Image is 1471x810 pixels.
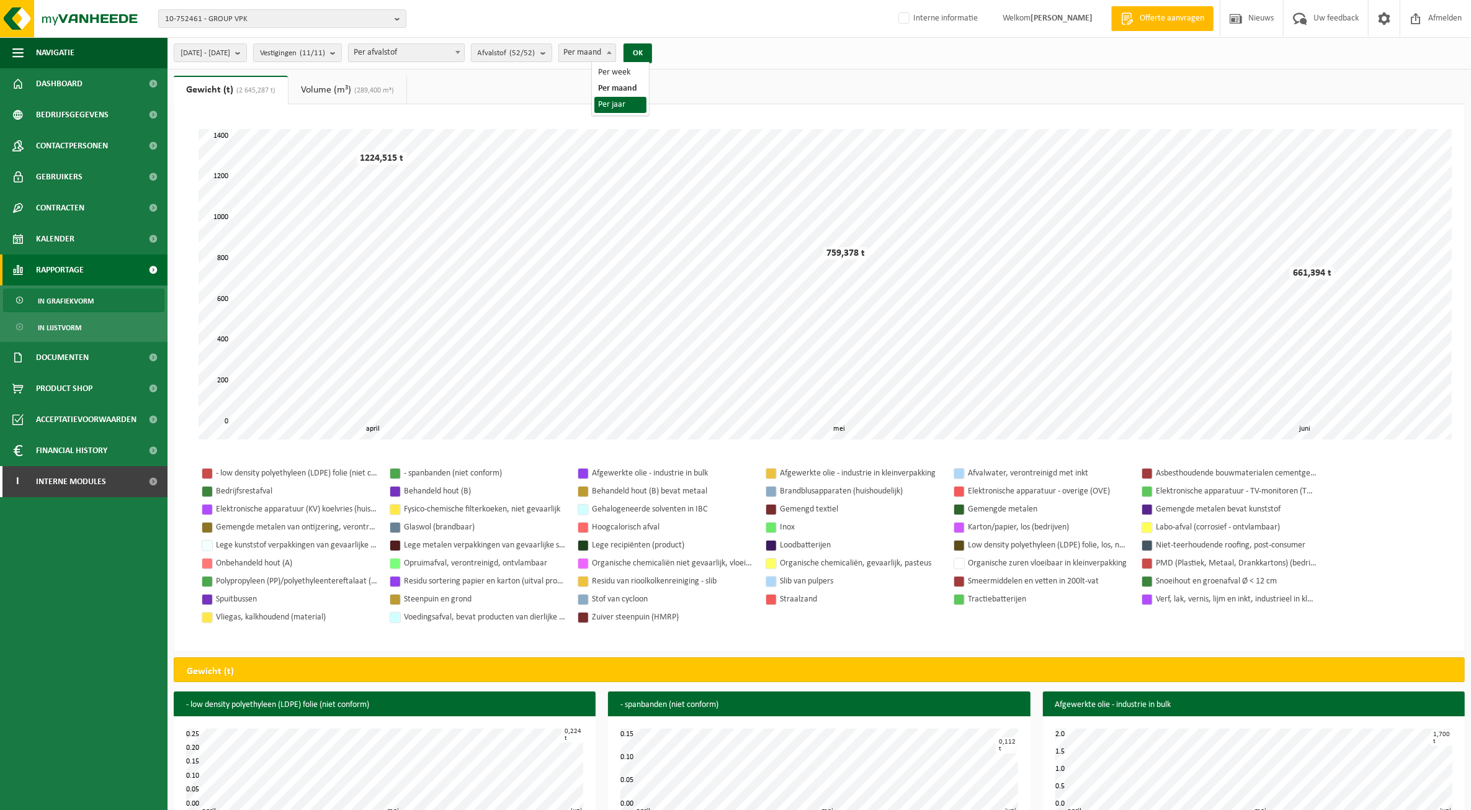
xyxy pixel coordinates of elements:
[36,68,83,99] span: Dashboard
[174,658,246,685] h2: Gewicht (t)
[968,556,1129,571] div: Organische zuren vloeibaar in kleinverpakking
[1156,484,1317,499] div: Elektronische apparatuur - TV-monitoren (TVM)
[1156,574,1317,589] div: Snoeihout en groenafval Ø < 12 cm
[510,49,535,57] count: (52/52)
[38,316,81,340] span: In lijstvorm
[624,43,652,63] button: OK
[12,466,24,497] span: I
[36,342,89,373] span: Documenten
[968,502,1129,517] div: Gemengde metalen
[592,538,753,553] div: Lege recipiënten (product)
[404,592,565,607] div: Steenpuin en grond
[404,610,565,625] div: Voedingsafval, bevat producten van dierlijke oorsprong, onverpakt, categorie 3
[592,466,753,481] div: Afgewerkte olie - industrie in bulk
[968,520,1129,535] div: Karton/papier, los (bedrijven)
[780,466,941,481] div: Afgewerkte olie - industrie in kleinverpakking
[780,520,941,535] div: Inox
[780,484,941,499] div: Brandblusapparaten (huishoudelijk)
[1043,691,1465,719] h3: Afgewerkte olie - industrie in bulk
[594,65,646,81] li: Per week
[1156,502,1317,517] div: Gemengde metalen bevat kunststof
[216,484,377,499] div: Bedrijfsrestafval
[1137,12,1207,25] span: Offerte aanvragen
[36,435,107,466] span: Financial History
[36,404,136,435] span: Acceptatievoorwaarden
[1031,14,1093,23] strong: [PERSON_NAME]
[3,289,164,312] a: In grafiekvorm
[349,44,464,61] span: Per afvalstof
[36,37,74,68] span: Navigatie
[592,592,753,607] div: Stof van cycloon
[968,538,1129,553] div: Low density polyethyleen (LDPE) folie, los, naturel
[471,43,552,62] button: Afvalstof(52/52)
[260,44,325,63] span: Vestigingen
[36,130,108,161] span: Contactpersonen
[36,192,84,223] span: Contracten
[36,373,92,404] span: Product Shop
[158,9,406,28] button: 10-752461 - GROUP VPK
[216,574,377,589] div: Polypropyleen (PP)/polyethyleentereftalaat (PET) spanbanden
[592,556,753,571] div: Organische chemicaliën niet gevaarlijk, vloeibaar in kleinverpakking
[216,592,377,607] div: Spuitbussen
[216,610,377,625] div: Vliegas, kalkhoudend (material)
[1156,520,1317,535] div: Labo-afval (corrosief - ontvlambaar)
[558,43,617,62] span: Per maand
[165,10,390,29] span: 10-752461 - GROUP VPK
[1156,592,1317,607] div: Verf, lak, vernis, lijm en inkt, industrieel in kleinverpakking
[592,610,753,625] div: Zuiver steenpuin (HMRP)
[348,43,465,62] span: Per afvalstof
[896,9,978,28] label: Interne informatie
[559,44,616,61] span: Per maand
[968,574,1129,589] div: Smeermiddelen en vetten in 200lt-vat
[404,556,565,571] div: Opruimafval, verontreinigd, ontvlambaar
[216,538,377,553] div: Lege kunststof verpakkingen van gevaarlijke stoffen
[594,81,646,97] li: Per maand
[404,538,565,553] div: Lege metalen verpakkingen van gevaarlijke stoffen
[592,520,753,535] div: Hoogcalorisch afval
[1156,556,1317,571] div: PMD (Plastiek, Metaal, Drankkartons) (bedrijven)
[780,502,941,517] div: Gemengd textiel
[404,502,565,517] div: Fysico-chemische filterkoeken, niet gevaarlijk
[181,44,230,63] span: [DATE] - [DATE]
[478,44,535,63] span: Afvalstof
[968,484,1129,499] div: Elektronische apparatuur - overige (OVE)
[592,484,753,499] div: Behandeld hout (B) bevat metaal
[1156,466,1317,481] div: Asbesthoudende bouwmaterialen cementgebonden (hechtgebonden)
[561,727,584,743] div: 0,224 t
[216,520,377,535] div: Gemengde metalen van ontijzering, verontreinigd met niet-gevaarlijke producten
[351,87,394,94] span: (289,400 m³)
[36,466,106,497] span: Interne modules
[216,556,377,571] div: Onbehandeld hout (A)
[968,466,1129,481] div: Afvalwater, verontreinigd met inkt
[216,466,377,481] div: - low density polyethyleen (LDPE) folie (niet conform)
[233,87,275,94] span: (2 645,287 t)
[404,520,565,535] div: Glaswol (brandbaar)
[36,223,74,254] span: Kalender
[592,574,753,589] div: Residu van rioolkolkenreiniging - slib
[1431,730,1454,746] div: 1,700 t
[36,99,109,130] span: Bedrijfsgegevens
[996,737,1019,754] div: 0,112 t
[253,43,342,62] button: Vestigingen(11/11)
[404,466,565,481] div: - spanbanden (niet conform)
[608,691,1030,719] h3: - spanbanden (niet conform)
[174,691,596,719] h3: - low density polyethyleen (LDPE) folie (niet conform)
[3,315,164,339] a: In lijstvorm
[216,502,377,517] div: Elektronische apparatuur (KV) koelvries (huishoudelijk)
[174,76,288,104] a: Gewicht (t)
[1156,538,1317,553] div: Niet-teerhoudende roofing, post-consumer
[780,592,941,607] div: Straalzand
[823,247,868,259] div: 759,378 t
[36,254,84,286] span: Rapportage
[968,592,1129,607] div: Tractiebatterijen
[404,484,565,499] div: Behandeld hout (B)
[404,574,565,589] div: Residu sortering papier en karton (uitval proceslijn)
[357,152,406,164] div: 1224,515 t
[1290,267,1335,279] div: 661,394 t
[780,574,941,589] div: Slib van pulpers
[174,43,247,62] button: [DATE] - [DATE]
[38,289,94,313] span: In grafiekvorm
[300,49,325,57] count: (11/11)
[780,538,941,553] div: Loodbatterijen
[780,556,941,571] div: Organische chemicaliën, gevaarlijk, pasteus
